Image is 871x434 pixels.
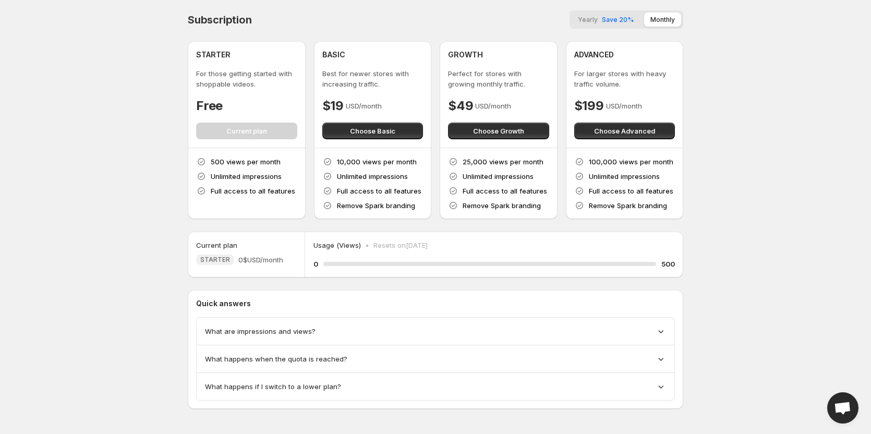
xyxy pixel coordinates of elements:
[188,14,252,26] h4: Subscription
[322,123,424,139] button: Choose Basic
[589,156,673,167] p: 100,000 views per month
[448,98,473,114] h4: $49
[313,240,361,250] p: Usage (Views)
[574,50,614,60] h4: ADVANCED
[211,186,295,196] p: Full access to all features
[463,186,547,196] p: Full access to all features
[337,200,415,211] p: Remove Spark branding
[463,171,534,182] p: Unlimited impressions
[589,186,673,196] p: Full access to all features
[196,298,675,309] p: Quick answers
[322,98,344,114] h4: $19
[827,392,858,424] div: Open chat
[322,68,424,89] p: Best for newer stores with increasing traffic.
[572,13,640,27] button: YearlySave 20%
[346,101,382,111] p: USD/month
[337,171,408,182] p: Unlimited impressions
[448,123,549,139] button: Choose Growth
[200,256,230,264] span: STARTER
[594,126,655,136] span: Choose Advanced
[313,259,318,269] h5: 0
[589,171,660,182] p: Unlimited impressions
[350,126,395,136] span: Choose Basic
[661,259,675,269] h5: 500
[448,68,549,89] p: Perfect for stores with growing monthly traffic.
[463,156,543,167] p: 25,000 views per month
[473,126,524,136] span: Choose Growth
[205,354,347,364] span: What happens when the quota is reached?
[337,186,421,196] p: Full access to all features
[644,13,681,27] button: Monthly
[238,255,283,265] span: 0$ USD/month
[196,50,231,60] h4: STARTER
[205,381,341,392] span: What happens if I switch to a lower plan?
[574,68,675,89] p: For larger stores with heavy traffic volume.
[196,68,297,89] p: For those getting started with shoppable videos.
[322,50,345,60] h4: BASIC
[211,171,282,182] p: Unlimited impressions
[196,98,223,114] h4: Free
[196,240,237,250] h5: Current plan
[365,240,369,250] p: •
[606,101,642,111] p: USD/month
[463,200,541,211] p: Remove Spark branding
[574,123,675,139] button: Choose Advanced
[602,16,634,23] span: Save 20%
[589,200,667,211] p: Remove Spark branding
[574,98,604,114] h4: $199
[205,326,316,336] span: What are impressions and views?
[448,50,483,60] h4: GROWTH
[211,156,281,167] p: 500 views per month
[475,101,511,111] p: USD/month
[578,16,598,23] span: Yearly
[373,240,428,250] p: Resets on [DATE]
[337,156,417,167] p: 10,000 views per month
